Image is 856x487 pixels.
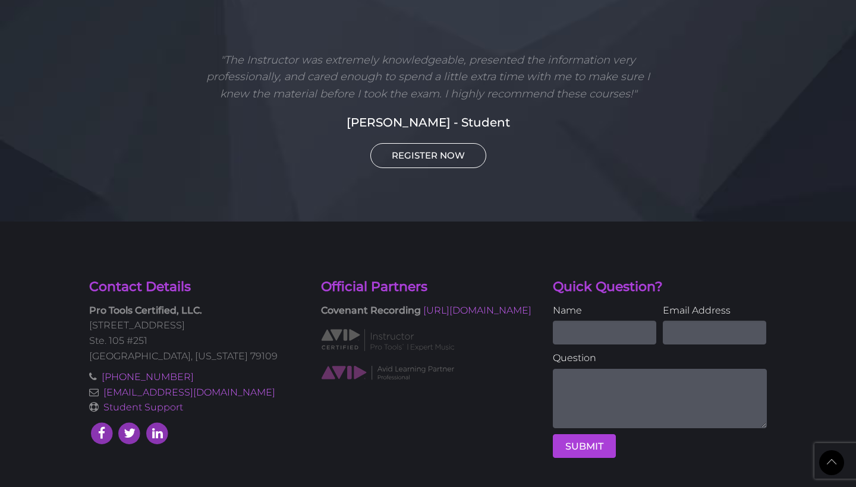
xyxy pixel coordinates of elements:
[553,278,767,296] h4: Quick Question?
[89,303,303,363] p: [STREET_ADDRESS] Ste. 105 #251 [GEOGRAPHIC_DATA], [US_STATE] 79109
[553,350,767,366] label: Question
[321,305,421,316] strong: Covenant Recording
[423,305,531,316] a: [URL][DOMAIN_NAME]
[553,303,656,318] label: Name
[819,450,844,475] a: Back to Top
[103,387,275,398] a: [EMAIL_ADDRESS][DOMAIN_NAME]
[553,434,616,458] button: SUBMIT
[191,52,665,103] p: "The Instructor was extremely knowledgeable, presented the information very professionally, and c...
[102,371,194,382] a: [PHONE_NUMBER]
[370,143,486,168] a: REGISTER NOW
[89,278,303,296] h4: Contact Details
[89,113,767,131] h5: [PERSON_NAME] - Student
[321,365,455,381] img: AVID Learning Partner classification logo
[103,401,183,413] a: Student Support
[321,327,455,352] img: AVID Expert Instructor classification logo
[89,305,202,316] strong: Pro Tools Certified, LLC.
[663,303,766,318] label: Email Address
[321,278,535,296] h4: Official Partners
